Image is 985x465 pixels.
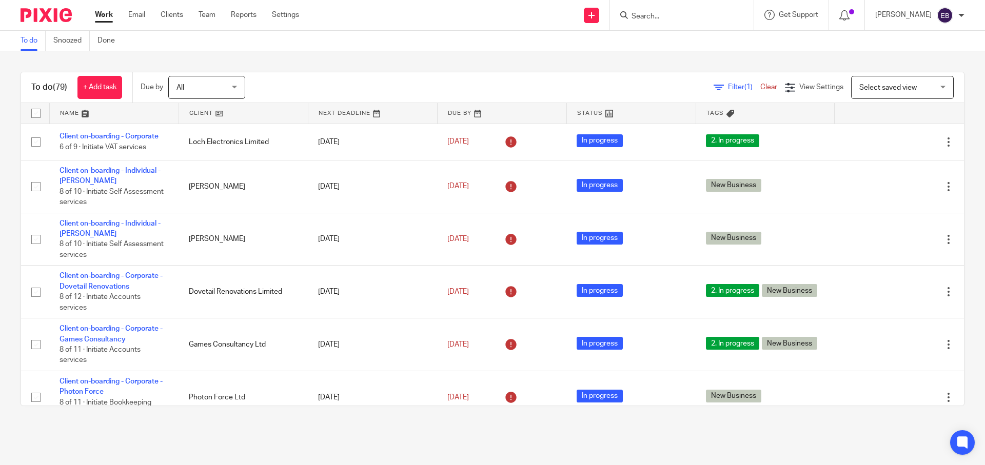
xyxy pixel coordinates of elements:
[308,124,437,160] td: [DATE]
[60,346,141,364] span: 8 of 11 · Initiate Accounts services
[53,31,90,51] a: Snoozed
[95,10,113,20] a: Work
[308,371,437,424] td: [DATE]
[859,84,917,91] span: Select saved view
[875,10,932,20] p: [PERSON_NAME]
[799,84,843,91] span: View Settings
[176,84,184,91] span: All
[706,110,724,116] span: Tags
[577,337,623,350] span: In progress
[179,266,308,318] td: Dovetail Renovations Limited
[60,220,161,237] a: Client on-boarding - Individual - [PERSON_NAME]
[447,394,469,401] span: [DATE]
[179,124,308,160] td: Loch Electronics Limited
[128,10,145,20] a: Email
[937,7,953,24] img: svg%3E
[60,325,163,342] a: Client on-boarding - Corporate - Games Consultancy
[308,160,437,213] td: [DATE]
[706,390,761,402] span: New Business
[779,11,818,18] span: Get Support
[31,82,67,93] h1: To do
[179,371,308,424] td: Photon Force Ltd
[60,188,164,206] span: 8 of 10 · Initiate Self Assessment services
[161,10,183,20] a: Clients
[762,337,817,350] span: New Business
[744,84,753,91] span: (1)
[308,266,437,318] td: [DATE]
[706,134,759,147] span: 2. In progress
[60,133,159,140] a: Client on-boarding - Corporate
[631,12,723,22] input: Search
[60,293,141,311] span: 8 of 12 · Initiate Accounts services
[577,232,623,245] span: In progress
[577,390,623,402] span: In progress
[447,288,469,295] span: [DATE]
[60,378,163,395] a: Client on-boarding - Corporate - Photon Force
[141,82,163,92] p: Due by
[179,160,308,213] td: [PERSON_NAME]
[447,183,469,190] span: [DATE]
[21,31,46,51] a: To do
[447,235,469,242] span: [DATE]
[77,76,122,99] a: + Add task
[199,10,215,20] a: Team
[706,337,759,350] span: 2. In progress
[308,318,437,371] td: [DATE]
[272,10,299,20] a: Settings
[760,84,777,91] a: Clear
[97,31,123,51] a: Done
[53,83,67,91] span: (79)
[447,341,469,348] span: [DATE]
[577,179,623,192] span: In progress
[447,138,469,146] span: [DATE]
[60,399,151,417] span: 8 of 11 · Initiate Bookkeeping services
[60,167,161,185] a: Client on-boarding - Individual - [PERSON_NAME]
[21,8,72,22] img: Pixie
[762,284,817,297] span: New Business
[577,284,623,297] span: In progress
[577,134,623,147] span: In progress
[706,179,761,192] span: New Business
[179,213,308,266] td: [PERSON_NAME]
[60,272,163,290] a: Client on-boarding - Corporate - Dovetail Renovations
[231,10,257,20] a: Reports
[308,213,437,266] td: [DATE]
[60,241,164,259] span: 8 of 10 · Initiate Self Assessment services
[706,284,759,297] span: 2. In progress
[179,318,308,371] td: Games Consultancy Ltd
[706,232,761,245] span: New Business
[728,84,760,91] span: Filter
[60,144,146,151] span: 6 of 9 · Initiate VAT services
